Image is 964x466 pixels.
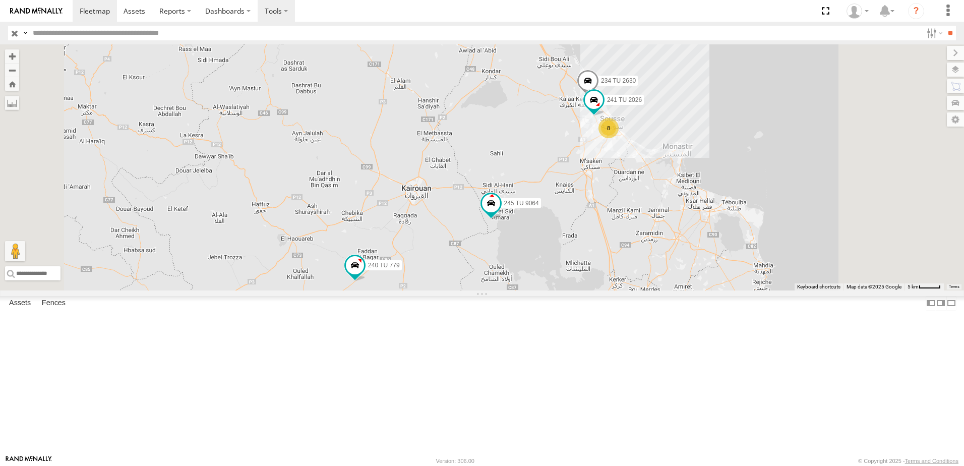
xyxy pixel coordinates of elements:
button: Map Scale: 5 km per 40 pixels [905,283,944,290]
img: rand-logo.svg [10,8,63,15]
div: 8 [598,118,619,138]
label: Map Settings [947,112,964,127]
label: Dock Summary Table to the Right [936,296,946,311]
label: Fences [37,296,71,310]
div: © Copyright 2025 - [858,458,958,464]
div: Version: 306.00 [436,458,474,464]
label: Measure [5,96,19,110]
label: Search Query [21,26,29,40]
button: Drag Pegman onto the map to open Street View [5,241,25,261]
button: Zoom Home [5,77,19,91]
button: Keyboard shortcuts [797,283,840,290]
label: Hide Summary Table [946,296,956,311]
label: Dock Summary Table to the Left [926,296,936,311]
label: Search Filter Options [923,26,944,40]
button: Zoom out [5,63,19,77]
span: 240 TU 779 [368,262,400,269]
i: ? [908,3,924,19]
button: Zoom in [5,49,19,63]
a: Visit our Website [6,456,52,466]
span: Map data ©2025 Google [847,284,901,289]
div: Nejah Benkhalifa [843,4,872,19]
span: 241 TU 2026 [607,96,642,103]
label: Assets [4,296,36,310]
a: Terms and Conditions [905,458,958,464]
span: 245 TU 9064 [504,200,539,207]
span: 234 TU 2630 [601,77,636,84]
span: 5 km [908,284,919,289]
a: Terms (opens in new tab) [949,285,959,289]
